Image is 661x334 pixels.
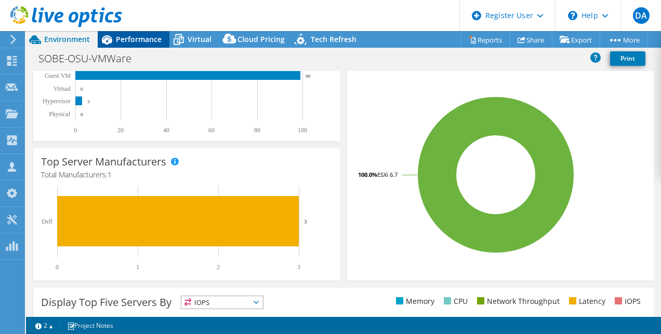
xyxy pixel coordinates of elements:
a: Export [552,32,600,48]
text: 20 [117,127,124,134]
span: Cloud Pricing [237,34,285,44]
text: 100 [298,127,307,134]
span: Performance [116,34,162,44]
text: 0 [81,87,83,92]
a: 2 [28,319,60,332]
a: More [600,32,648,48]
li: Memory [393,296,434,307]
li: Latency [566,296,605,307]
text: 3 [87,99,90,104]
text: 99 [306,74,311,79]
text: 0 [74,127,77,134]
text: 3 [297,263,300,271]
text: 40 [163,127,169,134]
text: Guest VM [45,72,71,79]
text: Virtual [54,85,71,92]
span: DA [633,7,650,24]
span: Environment [44,34,90,44]
a: Reports [460,32,510,48]
text: Dell [42,218,52,225]
text: 3 [304,218,307,225]
h1: SOBE-OSU-VMWare [34,53,148,64]
li: Network Throughput [474,296,560,307]
li: IOPS [612,296,641,307]
text: 60 [208,127,215,134]
li: CPU [441,296,468,307]
text: 1 [136,263,139,271]
svg: \n [568,11,577,20]
h4: Total Manufacturers: [41,169,332,180]
a: Share [510,32,552,48]
text: 0 [81,112,83,117]
span: IOPS [181,296,263,309]
text: 0 [56,263,59,271]
span: Tech Refresh [311,34,356,44]
h3: Top Server Manufacturers [41,156,166,168]
span: 1 [108,170,112,179]
tspan: 100.0% [358,171,377,178]
tspan: ESXi 6.7 [377,171,398,178]
span: Virtual [188,34,211,44]
text: Physical [49,110,70,118]
a: Project Notes [60,319,121,332]
text: 80 [254,127,260,134]
text: 2 [217,263,220,271]
a: Print [610,51,645,66]
text: Hypervisor [43,98,71,105]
